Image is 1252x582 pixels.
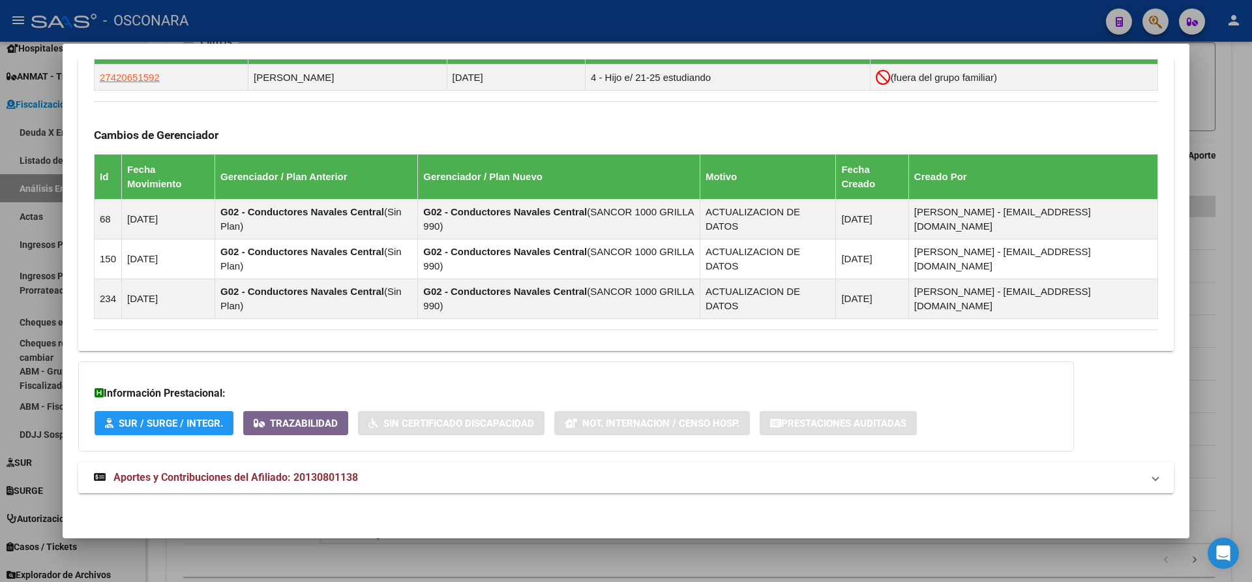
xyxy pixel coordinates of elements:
span: Sin Plan [220,286,402,311]
button: Trazabilidad [243,411,348,435]
h3: Información Prestacional: [95,386,1058,401]
td: 234 [95,279,122,318]
td: [DATE] [836,199,908,239]
td: ( ) [215,239,418,279]
td: [PERSON_NAME] - [EMAIL_ADDRESS][DOMAIN_NAME] [908,239,1157,279]
span: Sin Certificado Discapacidad [383,418,534,429]
button: Prestaciones Auditadas [760,411,917,435]
span: Aportes y Contribuciones del Afiliado: 20130801138 [113,471,358,483]
strong: G02 - Conductores Navales Central [423,206,587,217]
span: SANCOR 1000 GRILLA 990 [423,246,693,271]
th: Id [95,154,122,199]
button: Sin Certificado Discapacidad [358,411,544,435]
td: ( ) [418,279,700,318]
strong: G02 - Conductores Navales Central [220,206,384,217]
strong: G02 - Conductores Navales Central [423,286,587,297]
span: Sin Plan [220,206,402,232]
td: [DATE] [836,279,908,318]
td: [PERSON_NAME] - [EMAIL_ADDRESS][DOMAIN_NAME] [908,199,1157,239]
td: [PERSON_NAME] [248,65,447,91]
h3: Cambios de Gerenciador [94,128,1158,142]
span: SUR / SURGE / INTEGR. [119,418,223,429]
td: [DATE] [122,199,215,239]
td: ( ) [418,199,700,239]
td: 4 - Hijo e/ 21-25 estudiando [585,65,870,91]
span: SANCOR 1000 GRILLA 990 [423,206,693,232]
td: ACTUALIZACION DE DATOS [700,279,835,318]
th: Fecha Creado [836,154,908,199]
span: SANCOR 1000 GRILLA 990 [423,286,693,311]
td: [DATE] [122,239,215,279]
td: ( ) [418,239,700,279]
button: SUR / SURGE / INTEGR. [95,411,233,435]
th: Fecha Movimiento [122,154,215,199]
td: ACTUALIZACION DE DATOS [700,199,835,239]
button: Not. Internacion / Censo Hosp. [554,411,750,435]
td: 68 [95,199,122,239]
span: Prestaciones Auditadas [781,418,906,429]
strong: G02 - Conductores Navales Central [220,246,384,257]
td: ACTUALIZACION DE DATOS [700,239,835,279]
strong: G02 - Conductores Navales Central [423,246,587,257]
td: ( ) [215,279,418,318]
td: ( ) [215,199,418,239]
strong: G02 - Conductores Navales Central [220,286,384,297]
span: (fuera del grupo familiar) [891,72,997,83]
th: Gerenciador / Plan Anterior [215,154,418,199]
span: Sin Plan [220,246,402,271]
span: Trazabilidad [270,418,338,429]
td: 150 [95,239,122,279]
td: [DATE] [447,65,585,91]
div: Open Intercom Messenger [1208,538,1239,569]
th: Creado Por [908,154,1157,199]
td: [DATE] [836,239,908,279]
span: Not. Internacion / Censo Hosp. [582,418,739,429]
td: [DATE] [122,279,215,318]
span: 27420651592 [100,72,160,83]
mat-expansion-panel-header: Aportes y Contribuciones del Afiliado: 20130801138 [78,462,1174,493]
th: Motivo [700,154,835,199]
th: Gerenciador / Plan Nuevo [418,154,700,199]
td: [PERSON_NAME] - [EMAIL_ADDRESS][DOMAIN_NAME] [908,279,1157,318]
